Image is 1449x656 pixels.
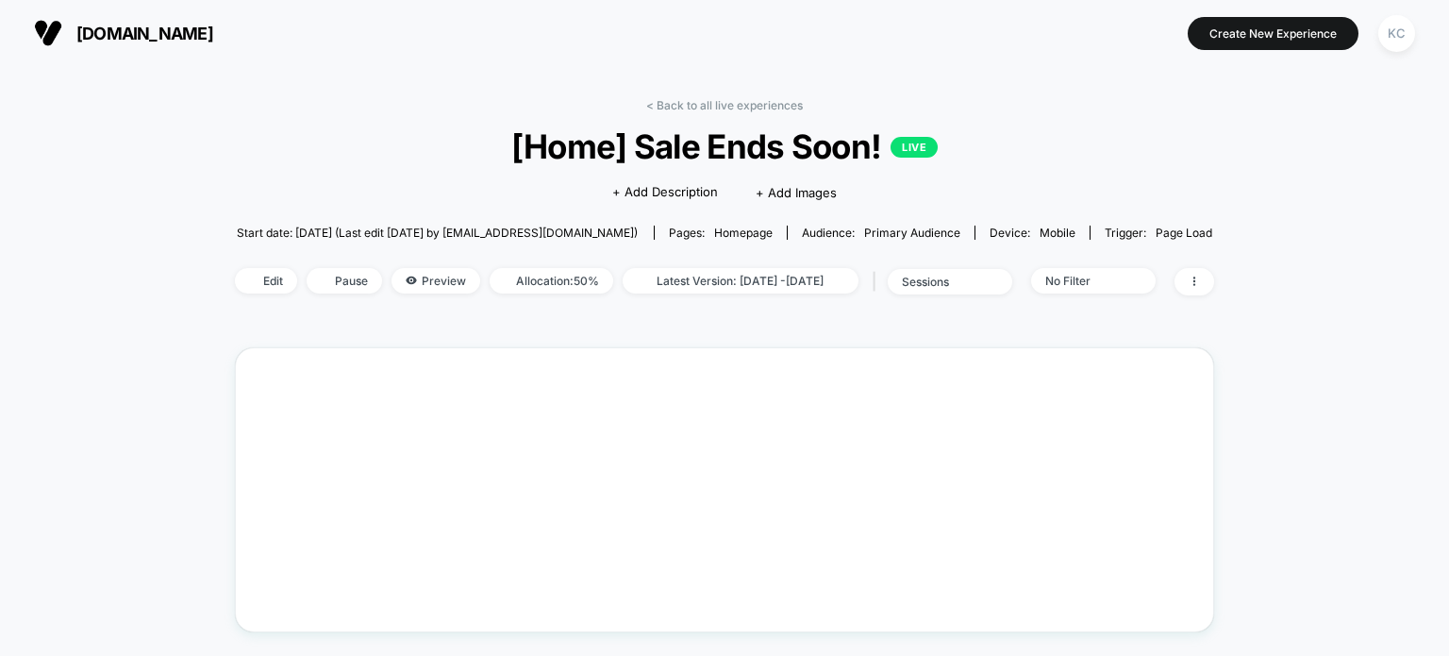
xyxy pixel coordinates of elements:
[756,185,837,200] span: + Add Images
[28,18,219,48] button: [DOMAIN_NAME]
[1373,14,1421,53] button: KC
[669,226,773,240] div: Pages:
[76,24,213,43] span: [DOMAIN_NAME]
[974,226,1090,240] span: Device:
[284,126,1165,166] span: [Home] Sale Ends Soon!
[1040,226,1075,240] span: mobile
[1105,226,1212,240] div: Trigger:
[646,98,803,112] a: < Back to all live experiences
[490,268,613,294] span: Allocation: 50%
[868,268,888,295] span: |
[1378,15,1415,52] div: KC
[237,226,638,240] span: Start date: [DATE] (Last edit [DATE] by [EMAIL_ADDRESS][DOMAIN_NAME])
[864,226,960,240] span: Primary Audience
[902,275,977,289] div: sessions
[1156,226,1212,240] span: Page Load
[714,226,773,240] span: homepage
[612,183,718,202] span: + Add Description
[235,268,297,294] span: Edit
[891,137,938,158] p: LIVE
[307,268,382,294] span: Pause
[623,268,858,294] span: Latest Version: [DATE] - [DATE]
[1045,274,1121,288] div: No Filter
[34,19,62,47] img: Visually logo
[802,226,960,240] div: Audience:
[391,268,480,294] span: Preview
[1188,17,1358,50] button: Create New Experience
